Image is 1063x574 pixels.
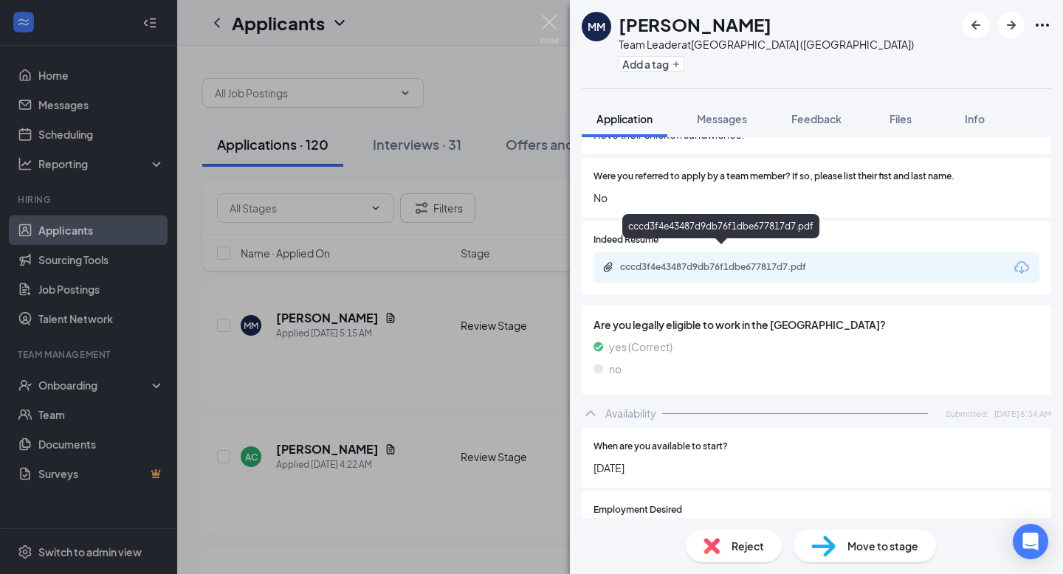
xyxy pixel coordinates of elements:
span: Application [596,112,653,125]
svg: Download [1013,259,1031,277]
h1: [PERSON_NAME] [619,12,771,37]
span: Files [890,112,912,125]
div: Team Leader at [GEOGRAPHIC_DATA] ([GEOGRAPHIC_DATA]) [619,37,914,52]
svg: ArrowLeftNew [967,16,985,34]
div: MM [588,19,605,34]
svg: ChevronUp [582,404,599,422]
span: no [609,361,622,377]
div: Open Intercom Messenger [1013,524,1048,559]
span: Indeed Resume [594,233,658,247]
span: Feedback [791,112,842,125]
span: Reject [732,538,764,554]
button: ArrowLeftNew [963,12,989,38]
span: yes (Correct) [609,339,672,355]
div: Availability [605,406,656,421]
a: Paperclipcccd3f4e43487d9db76f1dbe677817d7.pdf [602,261,842,275]
button: ArrowRight [998,12,1025,38]
span: [DATE] [594,460,1039,476]
div: cccd3f4e43487d9db76f1dbe677817d7.pdf [622,214,819,238]
span: Move to stage [847,538,918,554]
span: Info [965,112,985,125]
span: [DATE] 5:34 AM [994,407,1051,420]
span: Are you legally eligible to work in the [GEOGRAPHIC_DATA]? [594,317,1039,333]
svg: Ellipses [1033,16,1051,34]
span: No [594,190,1039,206]
span: Submitted: [946,407,988,420]
svg: Plus [672,60,681,69]
span: Messages [697,112,747,125]
svg: Paperclip [602,261,614,273]
span: Were you referred to apply by a team member? If so, please list their fist and last name. [594,170,954,184]
span: When are you available to start? [594,440,728,454]
div: cccd3f4e43487d9db76f1dbe677817d7.pdf [620,261,827,273]
span: Employment Desired [594,503,682,517]
button: PlusAdd a tag [619,56,684,72]
svg: ArrowRight [1002,16,1020,34]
